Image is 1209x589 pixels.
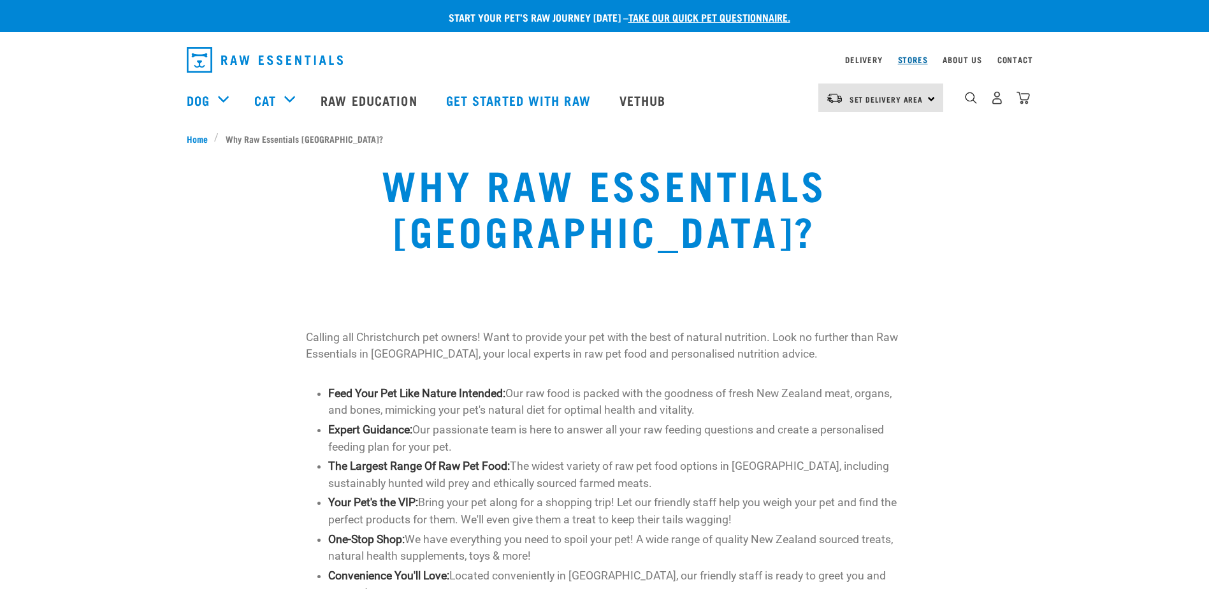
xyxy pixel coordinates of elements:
[177,42,1033,78] nav: dropdown navigation
[187,91,210,110] a: Dog
[943,57,981,62] a: About Us
[328,421,902,455] li: Our passionate team is here to answer all your raw feeding questions and create a personalised fe...
[187,132,1023,145] nav: breadcrumbs
[328,496,418,509] strong: Your Pet's the VIP:
[1017,91,1030,105] img: home-icon@2x.png
[187,47,343,73] img: Raw Essentials Logo
[328,387,505,400] strong: Feed Your Pet Like Nature Intended:
[328,458,902,491] li: The widest variety of raw pet food options in [GEOGRAPHIC_DATA], including sustainably hunted wil...
[990,91,1004,105] img: user.png
[254,91,276,110] a: Cat
[898,57,928,62] a: Stores
[306,329,903,363] p: Calling all Christchurch pet owners! Want to provide your pet with the best of natural nutrition....
[845,57,882,62] a: Delivery
[328,460,510,472] strong: The Largest Range Of Raw Pet Food:
[328,423,412,436] strong: Expert Guidance:
[997,57,1033,62] a: Contact
[328,531,902,565] li: We have everything you need to spoil your pet! A wide range of quality New Zealand sourced treats...
[328,494,902,528] li: Bring your pet along for a shopping trip! Let our friendly staff help you weigh your pet and find...
[628,14,790,20] a: take our quick pet questionnaire.
[328,385,902,419] li: Our raw food is packed with the goodness of fresh New Zealand meat, organs, and bones, mimicking ...
[826,92,843,104] img: van-moving.png
[850,97,923,101] span: Set Delivery Area
[224,161,985,252] h1: Why Raw Essentials [GEOGRAPHIC_DATA]?
[433,75,607,126] a: Get started with Raw
[328,533,405,546] strong: One-Stop Shop:
[308,75,433,126] a: Raw Education
[187,132,208,145] span: Home
[328,569,449,582] strong: Convenience You'll Love:
[607,75,682,126] a: Vethub
[965,92,977,104] img: home-icon-1@2x.png
[187,132,215,145] a: Home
